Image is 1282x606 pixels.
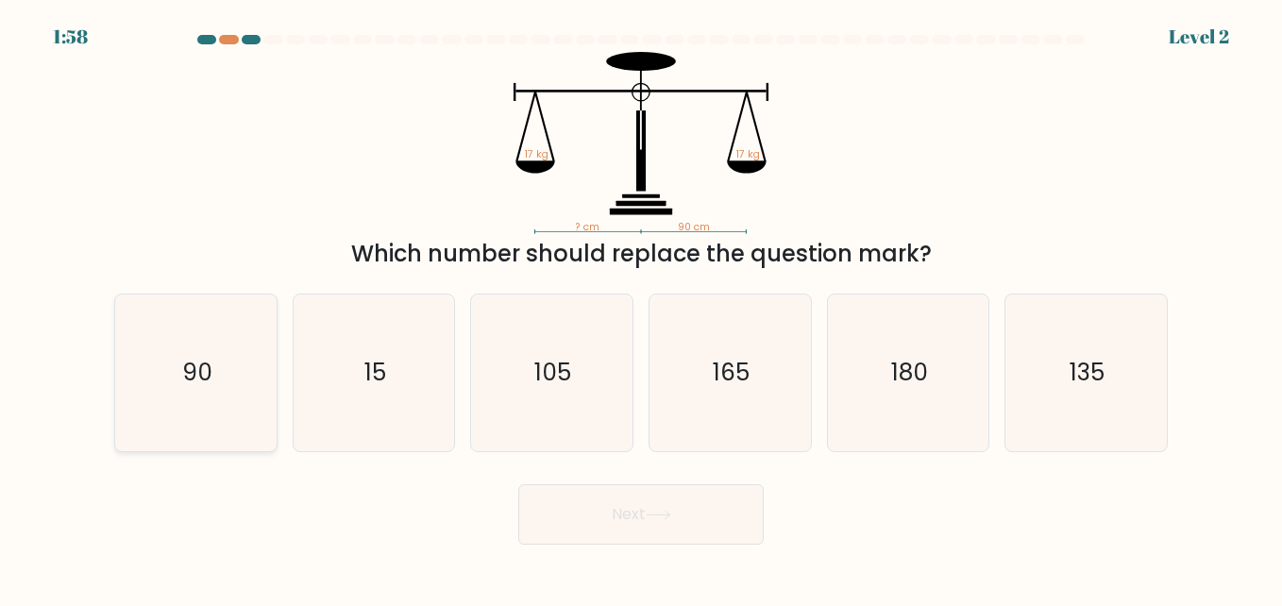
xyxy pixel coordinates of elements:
[891,356,928,389] text: 180
[126,237,1156,271] div: Which number should replace the question mark?
[678,220,710,234] tspan: 90 cm
[1071,356,1105,389] text: 135
[364,356,386,389] text: 15
[713,356,750,389] text: 165
[53,23,88,51] div: 1:58
[736,147,760,161] tspan: 17 kg
[1169,23,1229,51] div: Level 2
[525,147,548,161] tspan: 17 kg
[182,356,212,389] text: 90
[518,484,764,545] button: Next
[535,356,572,389] text: 105
[576,220,599,234] tspan: ? cm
